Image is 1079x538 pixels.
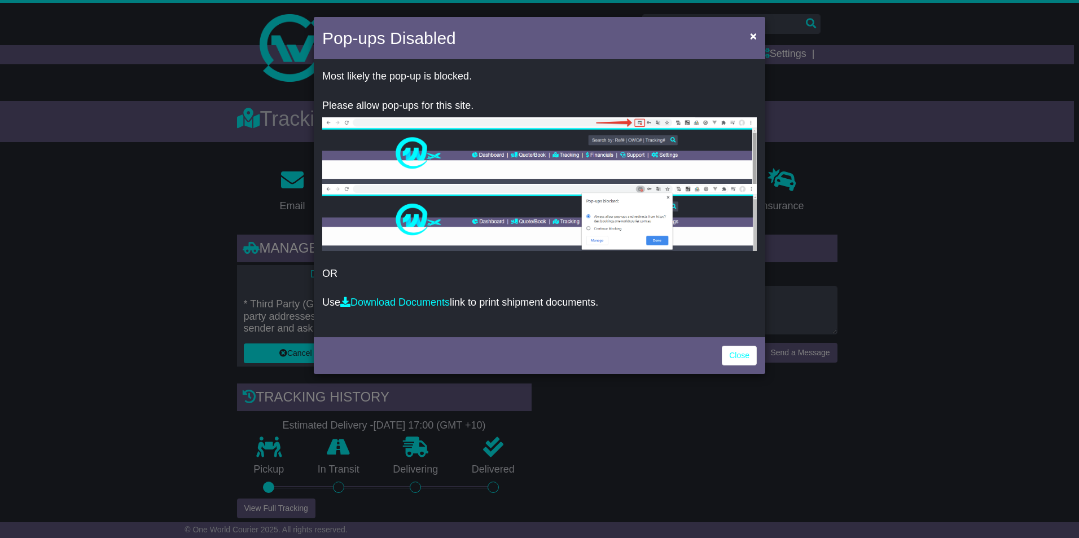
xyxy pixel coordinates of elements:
[322,117,757,184] img: allow-popup-1.png
[322,100,757,112] p: Please allow pop-ups for this site.
[340,297,450,308] a: Download Documents
[322,25,456,51] h4: Pop-ups Disabled
[322,297,757,309] p: Use link to print shipment documents.
[750,29,757,42] span: ×
[722,346,757,365] a: Close
[744,24,762,47] button: Close
[314,62,765,334] div: OR
[322,70,757,83] p: Most likely the pop-up is blocked.
[322,184,757,251] img: allow-popup-2.png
